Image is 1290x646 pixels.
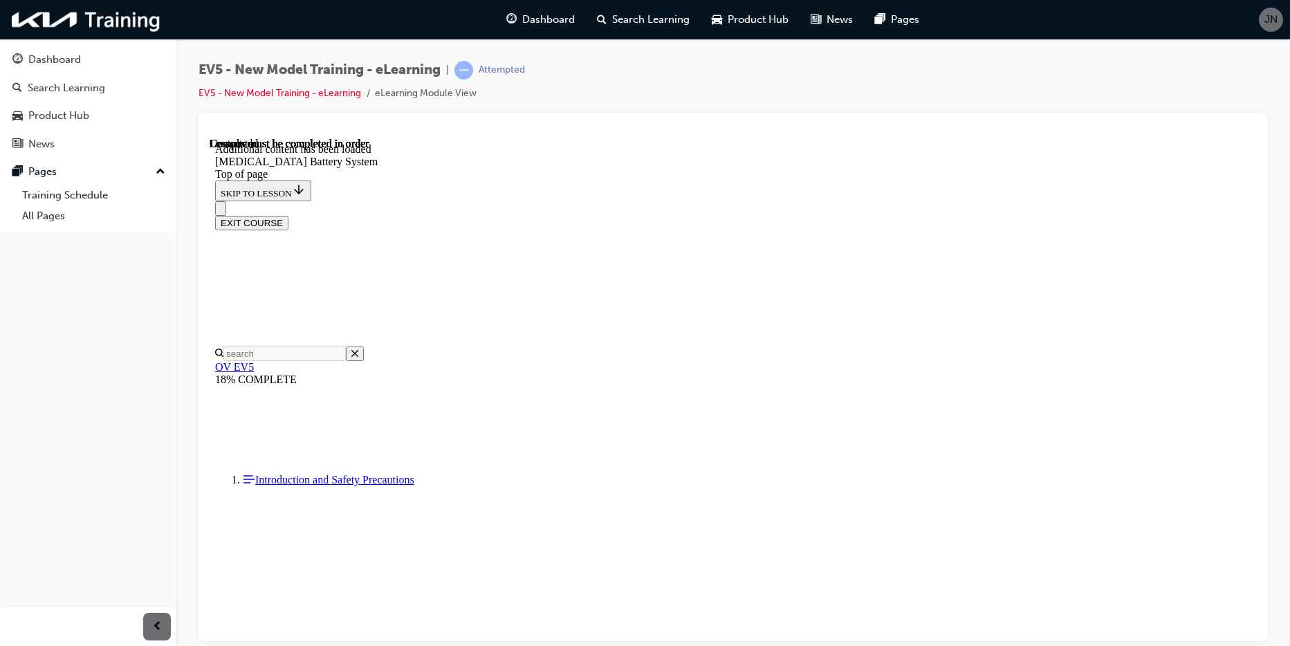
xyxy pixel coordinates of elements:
[28,52,81,68] div: Dashboard
[712,11,722,28] span: car-icon
[12,166,23,178] span: pages-icon
[28,164,57,180] div: Pages
[864,6,930,34] a: pages-iconPages
[156,163,165,181] span: up-icon
[152,618,163,636] span: prev-icon
[6,44,171,159] button: DashboardSearch LearningProduct HubNews
[612,12,690,28] span: Search Learning
[875,11,885,28] span: pages-icon
[597,11,607,28] span: search-icon
[6,47,171,73] a: Dashboard
[17,205,171,227] a: All Pages
[12,110,23,122] span: car-icon
[479,64,525,77] div: Attempted
[800,6,864,34] a: news-iconNews
[28,80,105,96] div: Search Learning
[586,6,701,34] a: search-iconSearch Learning
[728,12,789,28] span: Product Hub
[199,87,361,99] a: EV5 - New Model Training - eLearning
[506,11,517,28] span: guage-icon
[6,75,171,101] a: Search Learning
[17,185,171,206] a: Training Schedule
[701,6,800,34] a: car-iconProduct Hub
[28,108,89,124] div: Product Hub
[891,12,919,28] span: Pages
[827,12,853,28] span: News
[12,138,23,151] span: news-icon
[811,11,821,28] span: news-icon
[6,103,171,129] a: Product Hub
[1264,12,1278,28] span: JN
[28,136,55,152] div: News
[495,6,586,34] a: guage-iconDashboard
[446,62,449,78] span: |
[6,159,171,185] button: Pages
[454,61,473,80] span: learningRecordVerb_ATTEMPT-icon
[199,62,441,78] span: EV5 - New Model Training - eLearning
[522,12,575,28] span: Dashboard
[1259,8,1283,32] button: JN
[12,54,23,66] span: guage-icon
[12,82,22,95] span: search-icon
[375,86,477,102] li: eLearning Module View
[6,131,171,157] a: News
[7,6,166,34] img: kia-training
